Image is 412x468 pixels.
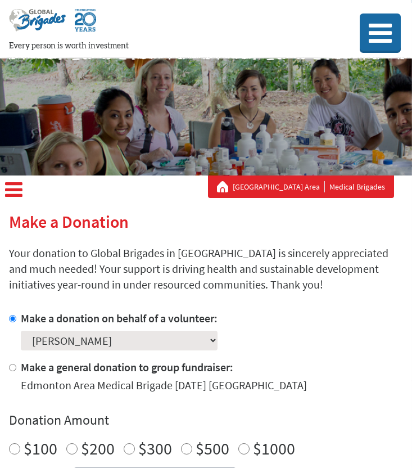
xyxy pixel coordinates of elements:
[9,9,66,40] img: Global Brigades Logo
[9,211,403,232] h2: Make a Donation
[21,360,233,374] label: Make a general donation to group fundraiser:
[253,438,295,459] label: $1000
[9,245,403,292] p: Your donation to Global Brigades in [GEOGRAPHIC_DATA] is sincerely appreciated and much needed! Y...
[217,181,385,192] div: Medical Brigades
[233,181,325,192] a: [GEOGRAPHIC_DATA] Area
[9,40,337,52] p: Every person is worth investment
[81,438,115,459] label: $200
[138,438,172,459] label: $300
[24,438,57,459] label: $100
[21,377,307,393] div: Edmonton Area Medical Brigade [DATE] [GEOGRAPHIC_DATA]
[21,311,218,325] label: Make a donation on behalf of a volunteer:
[75,9,96,40] img: Global Brigades Celebrating 20 Years
[196,438,229,459] label: $500
[9,411,403,429] h4: Donation Amount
